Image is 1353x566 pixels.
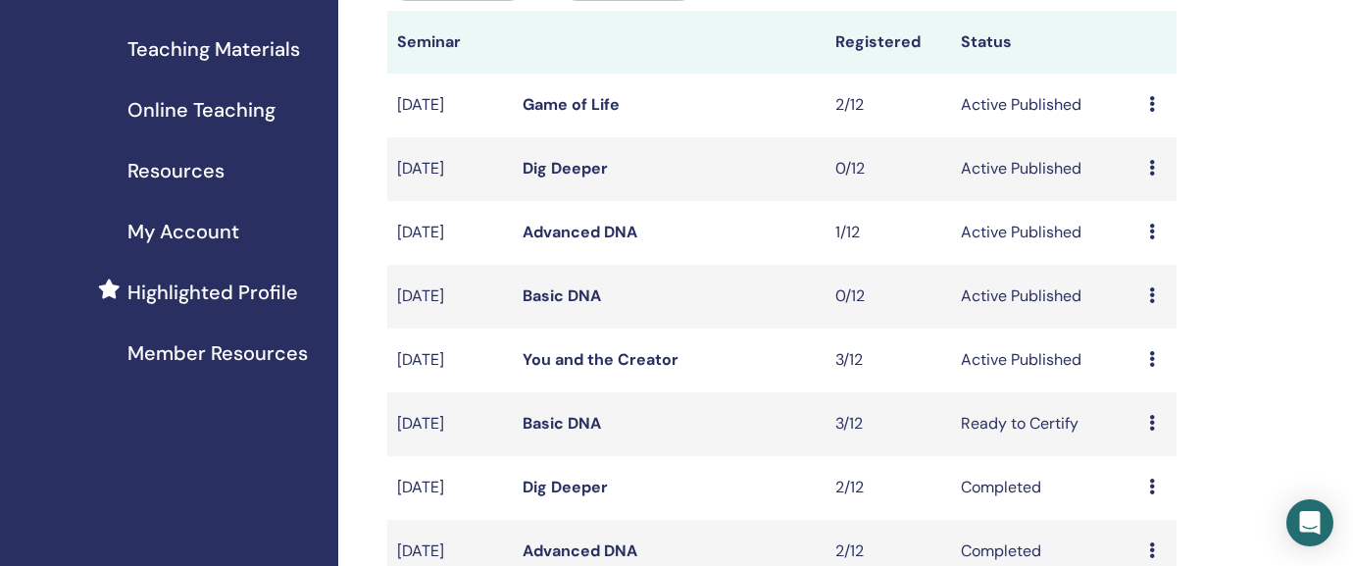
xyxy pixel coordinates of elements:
span: Member Resources [127,338,308,368]
a: Advanced DNA [523,222,637,242]
td: 0/12 [826,265,951,329]
td: Active Published [951,329,1139,392]
span: Online Teaching [127,95,276,125]
td: 3/12 [826,392,951,456]
th: Seminar [387,11,513,74]
td: 3/12 [826,329,951,392]
td: Ready to Certify [951,392,1139,456]
span: Teaching Materials [127,34,300,64]
th: Registered [826,11,951,74]
a: Dig Deeper [523,158,608,179]
td: [DATE] [387,74,513,137]
td: [DATE] [387,265,513,329]
td: Active Published [951,74,1139,137]
span: My Account [127,217,239,246]
a: Advanced DNA [523,540,637,561]
td: 2/12 [826,456,951,520]
a: Dig Deeper [523,477,608,497]
a: Basic DNA [523,413,601,434]
span: Resources [127,156,225,185]
td: [DATE] [387,201,513,265]
span: Highlighted Profile [127,278,298,307]
a: Basic DNA [523,285,601,306]
td: [DATE] [387,392,513,456]
td: 0/12 [826,137,951,201]
td: [DATE] [387,456,513,520]
td: Active Published [951,201,1139,265]
th: Status [951,11,1139,74]
td: [DATE] [387,137,513,201]
td: Active Published [951,265,1139,329]
td: 2/12 [826,74,951,137]
div: Open Intercom Messenger [1286,499,1333,546]
td: 1/12 [826,201,951,265]
td: Completed [951,456,1139,520]
td: Active Published [951,137,1139,201]
a: You and the Creator [523,349,678,370]
a: Game of Life [523,94,620,115]
td: [DATE] [387,329,513,392]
